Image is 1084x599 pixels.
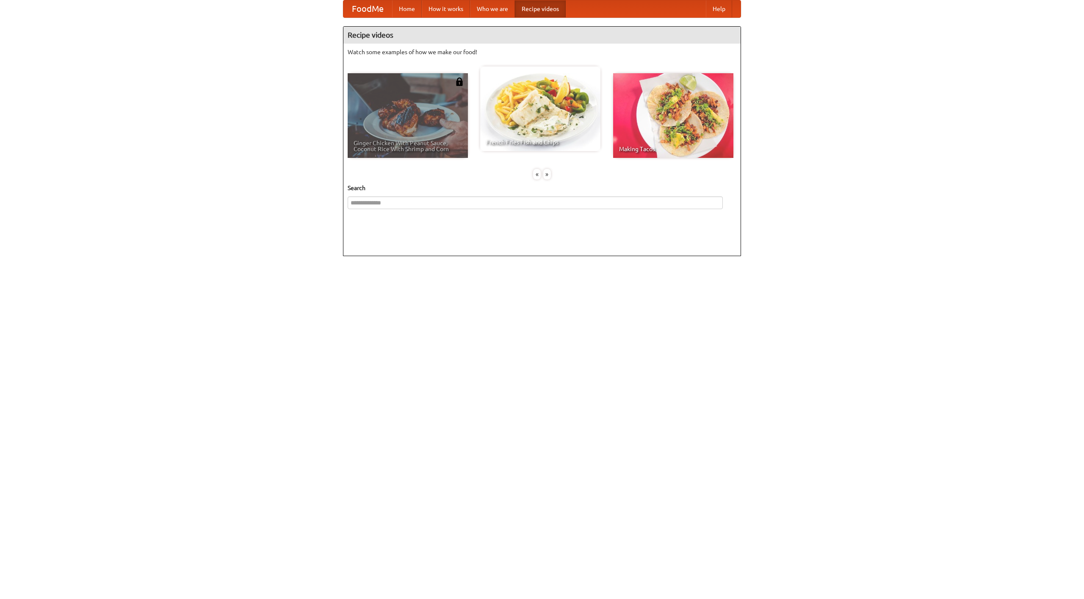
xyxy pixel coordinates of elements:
span: French Fries Fish and Chips [486,139,595,145]
a: FoodMe [343,0,392,17]
a: Making Tacos [613,73,733,158]
a: How it works [422,0,470,17]
a: Home [392,0,422,17]
h5: Search [348,184,736,192]
a: Help [706,0,732,17]
div: » [543,169,551,179]
p: Watch some examples of how we make our food! [348,48,736,56]
a: Recipe videos [515,0,566,17]
div: « [533,169,541,179]
a: French Fries Fish and Chips [480,66,600,151]
h4: Recipe videos [343,27,741,44]
img: 483408.png [455,77,464,86]
span: Making Tacos [619,146,727,152]
a: Who we are [470,0,515,17]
